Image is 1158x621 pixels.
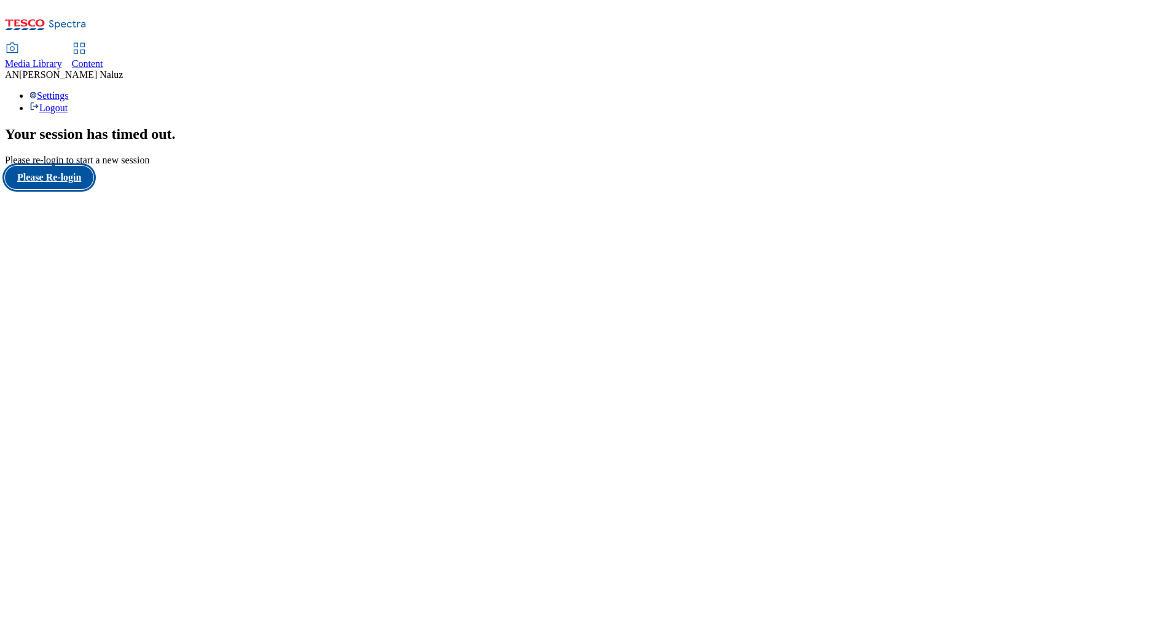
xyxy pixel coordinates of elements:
[5,58,62,69] span: Media Library
[5,166,1153,189] a: Please Re-login
[5,155,1153,166] div: Please re-login to start a new session
[72,58,103,69] span: Content
[172,126,176,142] span: .
[5,69,19,80] span: AN
[29,90,69,101] a: Settings
[19,69,123,80] span: [PERSON_NAME] Naluz
[5,166,93,189] button: Please Re-login
[72,44,103,69] a: Content
[29,103,68,113] a: Logout
[5,44,62,69] a: Media Library
[5,126,1153,143] h2: Your session has timed out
